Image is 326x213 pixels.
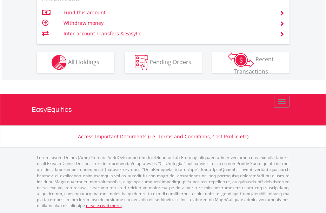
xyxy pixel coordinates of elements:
span: All Holdings [68,58,99,66]
a: Access Important Documents (i.e. Terms and Conditions, Cost Profile etc) [78,133,248,140]
td: Fund this account [64,7,271,18]
button: Pending Orders [125,52,202,73]
button: Recent Transactions [212,52,290,73]
span: Pending Orders [149,58,191,66]
td: Inter-account Transfers & EasyFx [64,28,271,39]
p: Lorem Ipsum Dolors (Ame) Con a/e SeddOeiusmod tem InciDiduntut Lab Etd mag aliquaen admin veniamq... [37,154,290,208]
a: please read more: [86,202,122,208]
a: EasyEquities [32,94,295,125]
img: holdings-wht.png [52,55,67,70]
td: Withdraw money [64,18,271,28]
img: pending_instructions-wht.png [135,55,148,70]
img: transactions-zar-wht.png [228,52,254,68]
button: All Holdings [37,52,114,73]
